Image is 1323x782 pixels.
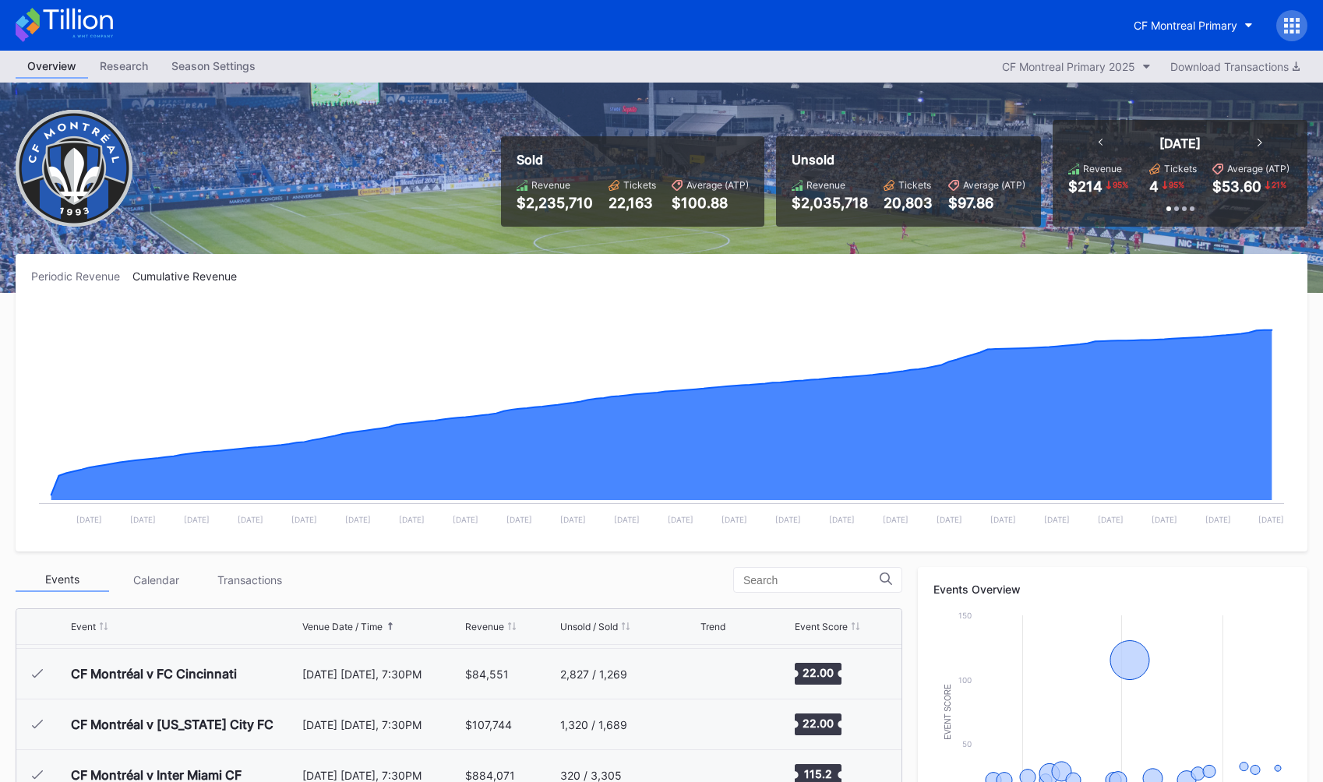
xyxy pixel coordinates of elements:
text: [DATE] [345,515,371,524]
div: 22,163 [609,195,656,211]
div: CF Montreal Primary [1134,19,1237,32]
div: Unsold [792,152,1025,167]
text: [DATE] [560,515,586,524]
input: Search [743,574,880,586]
button: CF Montreal Primary 2025 [994,56,1159,77]
div: Revenue [465,621,504,632]
div: Venue Date / Time [302,621,383,632]
div: $2,035,718 [792,195,868,211]
div: CF Montréal v FC Cincinnati [71,666,237,682]
text: [DATE] [829,515,855,524]
button: CF Montreal Primary [1122,11,1265,40]
a: Overview [16,55,88,79]
text: Event Score [944,684,952,740]
div: Average (ATP) [686,179,749,191]
div: $97.86 [948,195,1025,211]
a: Research [88,55,160,79]
text: [DATE] [883,515,908,524]
div: Revenue [1083,163,1122,174]
svg: Chart title [31,302,1292,536]
text: [DATE] [130,515,156,524]
div: Events Overview [933,583,1292,596]
text: [DATE] [76,515,102,524]
div: 21 % [1270,178,1288,191]
svg: Chart title [700,705,747,744]
div: Unsold / Sold [560,621,618,632]
div: $884,071 [465,769,515,782]
text: [DATE] [453,515,478,524]
text: 50 [962,739,972,749]
div: $214 [1068,178,1102,195]
text: [DATE] [399,515,425,524]
svg: Chart title [700,654,747,693]
text: [DATE] [1098,515,1124,524]
div: [DATE] [1159,136,1201,151]
div: Download Transactions [1170,60,1300,73]
div: $84,551 [465,668,509,681]
div: $100.88 [672,195,749,211]
div: Calendar [109,568,203,592]
div: Tickets [898,179,931,191]
div: [DATE] [DATE], 7:30PM [302,769,461,782]
div: 2,827 / 1,269 [560,668,627,681]
text: [DATE] [1258,515,1284,524]
text: [DATE] [668,515,693,524]
text: [DATE] [1044,515,1070,524]
div: Cumulative Revenue [132,269,249,283]
text: [DATE] [506,515,532,524]
div: 95 % [1167,178,1186,191]
text: 22.00 [803,666,834,679]
div: 4 [1149,178,1159,195]
div: Research [88,55,160,77]
div: Revenue [806,179,845,191]
div: Revenue [531,179,570,191]
div: Average (ATP) [963,179,1025,191]
div: CF Montréal v [US_STATE] City FC [71,717,273,732]
text: [DATE] [937,515,962,524]
div: Event [71,621,96,632]
text: [DATE] [238,515,263,524]
text: 100 [958,675,972,685]
div: Tickets [1164,163,1197,174]
div: $107,744 [465,718,512,731]
div: $2,235,710 [517,195,593,211]
div: Events [16,568,109,592]
div: 95 % [1111,178,1130,191]
text: [DATE] [721,515,747,524]
text: [DATE] [1205,515,1231,524]
div: [DATE] [DATE], 7:30PM [302,668,461,681]
text: 115.2 [804,767,832,780]
div: Sold [517,152,749,167]
div: 320 / 3,305 [560,769,622,782]
div: Event Score [795,621,848,632]
div: [DATE] [DATE], 7:30PM [302,718,461,731]
div: Transactions [203,568,296,592]
text: [DATE] [990,515,1016,524]
div: Tickets [623,179,656,191]
div: 20,803 [884,195,933,211]
div: Average (ATP) [1227,163,1289,174]
div: Periodic Revenue [31,269,132,283]
div: Trend [700,621,725,632]
div: CF Montreal Primary 2025 [1002,60,1135,73]
img: CF_Montreal.png [16,110,132,227]
text: 22.00 [803,717,834,730]
a: Season Settings [160,55,267,79]
div: 1,320 / 1,689 [560,718,627,731]
text: 150 [958,611,972,620]
div: Season Settings [160,55,267,77]
div: $53.60 [1212,178,1261,195]
text: [DATE] [184,515,210,524]
text: [DATE] [1152,515,1177,524]
button: Download Transactions [1162,56,1307,77]
text: [DATE] [614,515,640,524]
text: [DATE] [291,515,317,524]
text: [DATE] [775,515,801,524]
